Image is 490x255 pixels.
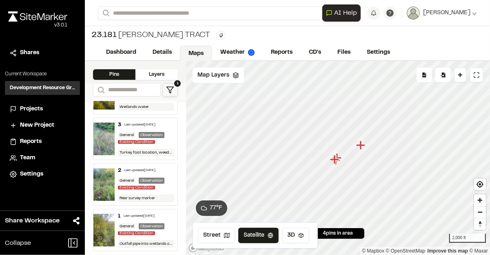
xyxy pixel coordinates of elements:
img: precipai.png [248,49,255,56]
div: Observation [139,178,164,184]
div: Observation [139,223,164,229]
button: 3D [282,228,309,243]
div: Map marker [333,153,343,163]
a: Files [329,45,359,60]
a: Reports [10,137,75,146]
button: 77°F [196,200,227,216]
a: Dashboard [98,45,144,60]
div: Layers [135,69,178,80]
button: Zoom out [474,206,486,218]
a: Maxar [469,248,488,254]
a: Team [10,154,75,163]
div: Wetlands water [118,103,175,111]
div: Last updated [DATE] [124,214,155,219]
a: CD's [301,45,329,60]
span: Settings [20,170,43,179]
div: No pins available to export [417,68,432,82]
div: Rear survey marker [118,194,175,202]
a: OpenStreetMap [386,248,426,254]
div: 1 [118,213,120,220]
span: Share Workspace [5,216,60,226]
button: Search [93,83,108,97]
span: [PERSON_NAME] [423,9,470,18]
a: Settings [359,45,398,60]
span: New Project [20,121,54,130]
a: Details [144,45,180,60]
div: [PERSON_NAME] Tract [91,29,210,42]
div: Map marker [330,154,341,165]
a: Settings [10,170,75,179]
span: Existing Condition [118,231,155,235]
div: Import Pins into your project [435,68,451,82]
div: General [118,223,135,229]
img: User [407,7,420,20]
button: Find my location [474,178,486,190]
span: Existing Condition [118,186,155,189]
div: Outfall pipe into wetlands covered up with vegetation [118,240,175,248]
span: 23.181 [91,29,117,42]
span: Existing Condition [118,140,155,144]
button: 1 [162,83,178,97]
a: Map feedback [428,248,468,254]
div: Last updated [DATE] [124,123,155,127]
button: Street [198,228,235,243]
button: Zoom in [474,194,486,206]
button: Reset bearing to north [474,218,486,230]
div: General [118,132,135,138]
div: General [118,178,135,184]
a: Mapbox logo [188,243,224,253]
span: Zoom out [474,207,486,218]
div: 2,000 ft [449,234,486,243]
button: Search [98,7,113,20]
span: Projects [20,105,43,114]
div: Open AI Assistant [322,4,364,22]
p: Current Workspace [5,70,80,78]
span: 4 pins in area [323,230,353,237]
img: file [93,168,115,201]
span: AI Help [334,8,357,18]
span: 1 [174,80,181,87]
span: Collapse [5,238,31,248]
span: Reset bearing to north [474,218,486,230]
div: Observation [139,132,164,138]
span: Reports [20,137,42,146]
a: Shares [10,48,75,57]
div: Pins [93,69,135,80]
a: New Project [10,121,75,130]
img: file [93,123,115,155]
button: Edit Tags [217,31,226,40]
div: Turkey foot location, weedy grass but no standing water [118,149,175,156]
span: Shares [20,48,39,57]
div: Last updated [DATE] [124,168,155,173]
span: Team [20,154,35,163]
a: Mapbox [362,248,384,254]
span: Map Layers [197,71,229,80]
img: file [93,214,115,246]
a: Weather [212,45,263,60]
button: [PERSON_NAME] [407,7,477,20]
a: Projects [10,105,75,114]
h3: Development Resource Group [10,84,75,92]
button: Satellite [238,228,279,243]
img: rebrand.png [8,11,67,22]
span: 77 ° F [210,204,222,213]
div: 3 [118,121,121,129]
div: Oh geez...please don't... [8,22,67,29]
div: Map marker [356,140,367,151]
a: Reports [263,45,301,60]
button: Open AI Assistant [322,4,361,22]
a: Maps [180,46,212,61]
div: 2 [118,167,121,174]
